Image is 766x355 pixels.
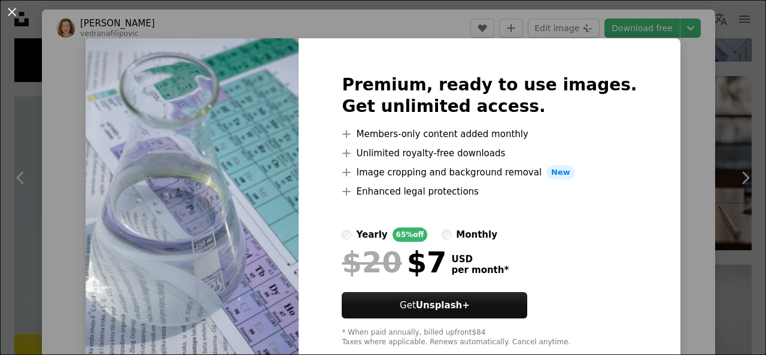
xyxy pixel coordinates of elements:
[546,165,575,180] span: New
[342,230,351,239] input: yearly65%off
[451,265,509,275] span: per month *
[416,300,470,311] strong: Unsplash+
[342,328,637,347] div: * When paid annually, billed upfront $84 Taxes where applicable. Renews automatically. Cancel any...
[342,127,637,141] li: Members-only content added monthly
[456,227,497,242] div: monthly
[342,247,402,278] span: $20
[393,227,428,242] div: 65% off
[442,230,451,239] input: monthly
[342,74,637,117] h2: Premium, ready to use images. Get unlimited access.
[342,292,527,318] button: GetUnsplash+
[342,146,637,160] li: Unlimited royalty-free downloads
[451,254,509,265] span: USD
[342,165,637,180] li: Image cropping and background removal
[342,247,446,278] div: $7
[342,184,637,199] li: Enhanced legal protections
[356,227,387,242] div: yearly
